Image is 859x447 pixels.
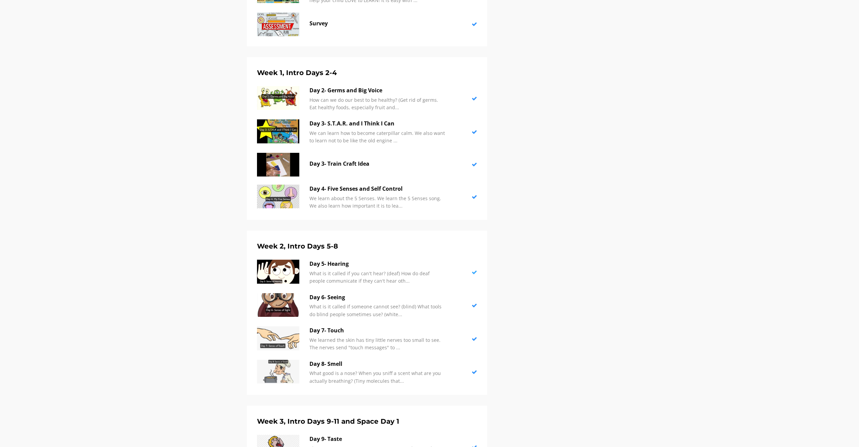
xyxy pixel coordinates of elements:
a: Day 8- Smell What good is a nose? When you sniff a scent what are you actually breathing? (Tiny m... [257,360,477,385]
p: Survey [309,19,445,28]
a: Day 7- Touch We learned the skin has tiny little nerves too small to see. The nerves send "touch ... [257,326,477,351]
img: HObMpL8ZQeS41YjPkqPX_44248bf4acc0076d8c9cf5cf6af4586b733f00e0.jpg [257,360,299,383]
p: What is it called if you can't hear? (deaf) How do deaf people communicate if they can't hear oth... [309,270,445,285]
p: Day 2- Germs and Big Voice [309,86,445,95]
p: How can we do our best to be healthy? (Get rid of germs. Eat healthy foods, especially fruit and... [309,96,445,112]
p: Day 3- S.T.A.R. and I Think I Can [309,119,445,128]
h5: Week 1, Intro Days 2-4 [257,67,477,78]
p: Day 6- Seeing [309,293,445,302]
a: Day 2- Germs and Big Voice How can we do our best to be healthy? (Get rid of germs. Eat healthy f... [257,86,477,111]
p: Day 7- Touch [309,326,445,335]
p: Day 4- Five Senses and Self Control [309,185,445,193]
img: efd9875a-2185-4115-b14f-d9f15c4a0592.jpg [257,153,299,177]
p: Day 8- Smell [309,360,445,369]
p: We learned the skin has tiny little nerves too small to see. The nerves send "touch messages" to ... [309,336,445,352]
p: Day 5- Hearing [309,260,445,268]
a: Day 5- Hearing What is it called if you can't hear? (deaf) How do deaf people communicate if they... [257,260,477,285]
img: RhNkMJYTbaKobXTdwJ0q_85cad23c2c87e2c6d2cf384115b57828aec799f7.jpg [257,119,299,143]
a: Survey [257,13,477,36]
a: Day 6- Seeing What is it called if someone cannot see? (blind) What tools do blind people sometim... [257,293,477,318]
img: C0UpBnzJR5mTpcMpVuXl_Assessing-Across-Modalities.jpg [257,13,299,36]
a: Day 3- Train Craft Idea [257,153,477,177]
a: Day 4- Five Senses and Self Control We learn about the 5 Senses. We learn the 5 Senses song. We a... [257,185,477,210]
p: What good is a nose? When you sniff a scent what are you actually breathing? (Tiny molecules that... [309,370,445,385]
p: We can learn how to become caterpillar calm. We also want to learn not to be like the old engine ... [309,130,445,145]
a: Day 3- S.T.A.R. and I Think I Can We can learn how to become caterpillar calm. We also want to le... [257,119,477,144]
img: zF3pdtj5TRGHU8GtIVFh_52272a404b40ffa866c776de362145047f287e52.jpg [257,185,299,208]
p: Day 3- Train Craft Idea [309,160,445,168]
img: OK9pnWYR6WHHVZCdalib_dea1af28cd8ad2683da6e4f7ac77ef872a62821f.jpg [257,293,299,317]
p: What is it called if someone cannot see? (blind) What tools do blind people sometimes use? (white... [309,303,445,318]
img: gRrwcOmaTtiDrulxc9l8_8da069e84be0f56fe9e4bc8d297b331122fa51d5.jpg [257,260,299,283]
p: We learn about the 5 Senses. We learn the 5 Senses song. We also learn how important it is to lea... [309,195,445,210]
img: i7854taoSOybrCBYFoFZ_5ba912658c33491c1c5a474d58dc0f7cb1ea85fb.jpg [257,326,299,350]
p: Day 9- Taste [309,435,445,444]
img: TQHdSeAEQS6asfSOP148_24546158721e15859b7817749509a3de1da6fec3.jpg [257,86,299,110]
h5: Week 2, Intro Days 5-8 [257,241,477,252]
h5: Week 3, Intro Days 9-11 and Space Day 1 [257,416,477,427]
